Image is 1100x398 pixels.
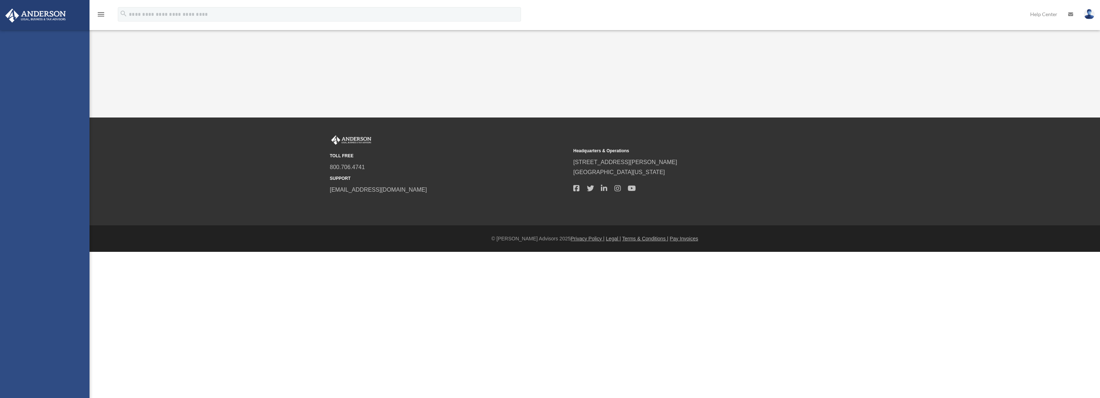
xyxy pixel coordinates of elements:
[330,152,568,160] small: TOLL FREE
[573,147,812,155] small: Headquarters & Operations
[330,135,373,145] img: Anderson Advisors Platinum Portal
[120,10,127,18] i: search
[97,13,105,19] a: menu
[330,164,365,170] a: 800.706.4741
[571,236,605,241] a: Privacy Policy |
[573,159,677,165] a: [STREET_ADDRESS][PERSON_NAME]
[573,169,665,175] a: [GEOGRAPHIC_DATA][US_STATE]
[606,236,621,241] a: Legal |
[622,236,669,241] a: Terms & Conditions |
[670,236,698,241] a: Pay Invoices
[330,175,568,182] small: SUPPORT
[90,234,1100,243] div: © [PERSON_NAME] Advisors 2025
[3,9,68,23] img: Anderson Advisors Platinum Portal
[1084,9,1095,19] img: User Pic
[330,187,427,193] a: [EMAIL_ADDRESS][DOMAIN_NAME]
[97,10,105,19] i: menu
